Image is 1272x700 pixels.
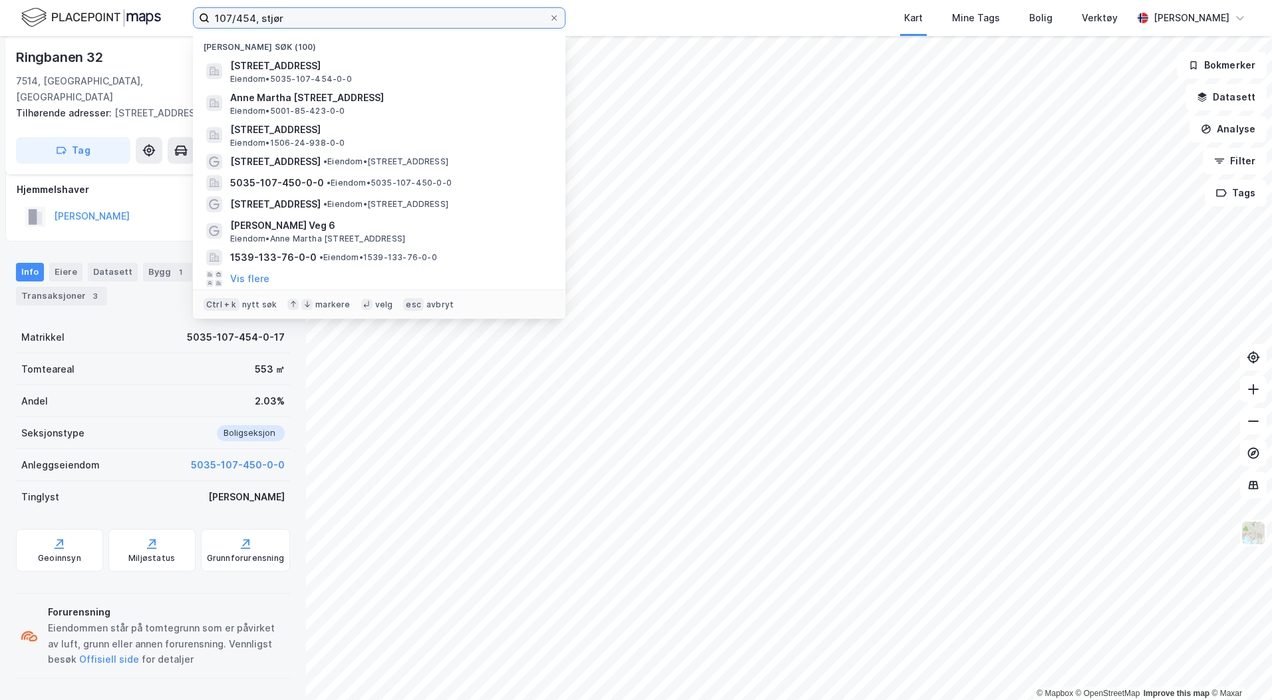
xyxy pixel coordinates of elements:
img: Z [1241,520,1266,546]
span: • [323,199,327,209]
div: 553 ㎡ [255,361,285,377]
div: esc [403,298,424,311]
span: Eiendom • 5035-107-454-0-0 [230,74,352,85]
div: Mine Tags [952,10,1000,26]
span: Eiendom • [STREET_ADDRESS] [323,156,448,167]
span: Anne Martha [STREET_ADDRESS] [230,90,550,106]
span: Eiendom • 1506-24-938-0-0 [230,138,345,148]
span: • [327,178,331,188]
div: Bolig [1029,10,1052,26]
span: Eiendom • 5035-107-450-0-0 [327,178,452,188]
div: Ctrl + k [204,298,239,311]
div: Transaksjoner [16,287,107,305]
div: Hjemmelshaver [17,182,289,198]
button: Analyse [1190,116,1267,142]
div: Eiere [49,263,82,281]
div: [STREET_ADDRESS] [16,105,279,121]
div: Datasett [88,263,138,281]
div: Info [16,263,44,281]
span: [PERSON_NAME] Veg 6 [230,218,550,234]
div: Bygg [143,263,192,281]
div: Tinglyst [21,489,59,505]
div: Geoinnsyn [38,553,81,564]
div: [PERSON_NAME] [208,489,285,505]
a: OpenStreetMap [1076,689,1140,698]
button: Tag [16,137,130,164]
div: avbryt [426,299,454,310]
div: Verktøy [1082,10,1118,26]
div: Matrikkel [21,329,65,345]
img: logo.f888ab2527a4732fd821a326f86c7f29.svg [21,6,161,29]
div: [PERSON_NAME] søk (100) [193,31,565,55]
span: [STREET_ADDRESS] [230,196,321,212]
span: Eiendom • 5001-85-423-0-0 [230,106,345,116]
span: [STREET_ADDRESS] [230,122,550,138]
div: Tomteareal [21,361,75,377]
button: Bokmerker [1177,52,1267,79]
a: Improve this map [1144,689,1209,698]
div: markere [315,299,350,310]
div: Anleggseiendom [21,457,100,473]
button: Filter [1203,148,1267,174]
span: Eiendom • Anne Martha [STREET_ADDRESS] [230,234,405,244]
span: [STREET_ADDRESS] [230,58,550,74]
div: 1 [174,265,187,279]
div: nytt søk [242,299,277,310]
div: Kart [904,10,923,26]
div: 3 [88,289,102,303]
button: 5035-107-450-0-0 [191,457,285,473]
span: Tilhørende adresser: [16,107,114,118]
iframe: Chat Widget [1205,636,1272,700]
div: Andel [21,393,48,409]
button: Vis flere [230,271,269,287]
span: • [323,156,327,166]
div: 7514, [GEOGRAPHIC_DATA], [GEOGRAPHIC_DATA] [16,73,203,105]
button: Datasett [1186,84,1267,110]
div: Miljøstatus [128,553,175,564]
input: Søk på adresse, matrikkel, gårdeiere, leietakere eller personer [210,8,549,28]
span: Eiendom • 1539-133-76-0-0 [319,252,437,263]
div: velg [375,299,393,310]
div: Forurensning [48,604,285,620]
span: Eiendom • [STREET_ADDRESS] [323,199,448,210]
span: 5035-107-450-0-0 [230,175,324,191]
a: Mapbox [1036,689,1073,698]
span: 1539-133-76-0-0 [230,250,317,265]
div: Eiendommen står på tomtegrunn som er påvirket av luft, grunn eller annen forurensning. Vennligst ... [48,620,285,668]
button: Tags [1205,180,1267,206]
div: Grunnforurensning [207,553,284,564]
div: [PERSON_NAME] [1154,10,1229,26]
span: [STREET_ADDRESS] [230,154,321,170]
span: • [319,252,323,262]
div: 2.03% [255,393,285,409]
div: 5035-107-454-0-17 [187,329,285,345]
div: Ringbanen 32 [16,47,106,68]
div: Seksjonstype [21,425,84,441]
div: Kontrollprogram for chat [1205,636,1272,700]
